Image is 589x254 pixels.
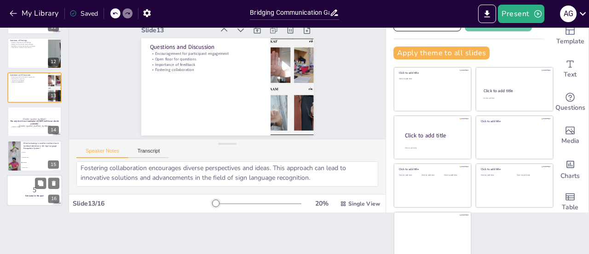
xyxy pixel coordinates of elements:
[250,6,329,19] input: Insert title
[10,81,46,83] p: Fostering collaboration
[48,160,59,169] div: 15
[10,47,46,49] p: Potential for inclusive communication
[422,174,442,177] div: Click to add text
[405,147,463,149] div: Click to add body
[10,76,46,78] p: Encouragement for participant engagement
[478,5,496,23] button: Export to PowerPoint
[552,152,589,185] div: Add charts and graphs
[23,157,61,158] span: Random Forest
[552,53,589,86] div: Add text boxes
[10,42,46,44] p: Effective integration of technologies
[23,152,61,153] span: OpenCV
[48,92,59,100] div: 13
[7,6,63,21] button: My Library
[552,19,589,53] div: Add ready made slides
[10,118,59,121] p: [Todo: quote_symbol]
[10,185,59,195] p: 5
[552,185,589,219] div: Add a table
[48,177,59,189] button: Delete Slide
[10,39,46,42] p: Summary of Findings
[191,1,262,95] p: Open floor for questions
[25,195,44,197] strong: Get ready for the quiz!
[481,167,547,171] div: Click to add title
[69,9,98,18] div: Saved
[399,71,465,75] div: Click to add title
[73,199,213,208] div: Slide 13 / 16
[76,161,378,187] textarea: Encouraging participant engagement is essential for fostering a collaborative environment. This i...
[552,86,589,119] div: Get real-time input from your audience
[48,126,59,134] div: 14
[10,120,59,125] strong: The only limit to our realization of [DATE] will be our doubts of [DATE].
[10,80,46,82] p: Importance of feedback
[393,47,490,59] button: Apply theme to all slides
[348,200,380,207] span: Single View
[23,162,61,163] span: MediaPipe
[399,174,420,177] div: Click to add text
[483,97,544,100] div: Click to add text
[7,38,62,68] div: 12
[183,7,253,101] p: Fostering collaboration
[399,167,465,171] div: Click to add title
[561,136,579,146] span: Media
[556,36,584,47] span: Template
[10,44,46,46] p: Robust training through diverse datasets
[481,119,547,123] div: Click to add title
[10,124,59,128] p: [Todo: quote_author_symbol]
[187,4,258,98] p: Importance of feedback
[444,174,465,177] div: Click to add text
[10,74,46,77] p: Questions and Discussion
[23,142,59,150] p: What technology is used for real-time hand landmark detection in the Sign Language Recognition Sy...
[517,174,546,177] div: Click to add text
[128,148,169,158] button: Transcript
[560,171,580,181] span: Charts
[48,58,59,66] div: 12
[10,45,46,47] p: Reliability through preprocessing techniques
[7,106,62,137] div: 14
[560,5,577,23] button: A G
[48,23,59,31] div: 11
[10,126,59,128] p: [PERSON_NAME]
[7,175,62,206] div: 16
[484,88,545,94] div: Click to add title
[7,141,62,171] div: 15
[7,72,62,103] div: 13
[481,174,510,177] div: Click to add text
[405,131,464,139] div: Click to add title
[35,177,46,189] button: Duplicate Slide
[562,202,578,213] span: Table
[560,6,577,22] div: A G
[76,148,128,158] button: Speaker Notes
[10,78,46,80] p: Open floor for questions
[48,195,59,203] div: 16
[399,78,465,80] div: Click to add text
[552,119,589,152] div: Add images, graphics, shapes or video
[498,5,544,23] button: Present
[555,103,585,113] span: Questions
[564,70,577,80] span: Text
[311,199,333,208] div: 20 %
